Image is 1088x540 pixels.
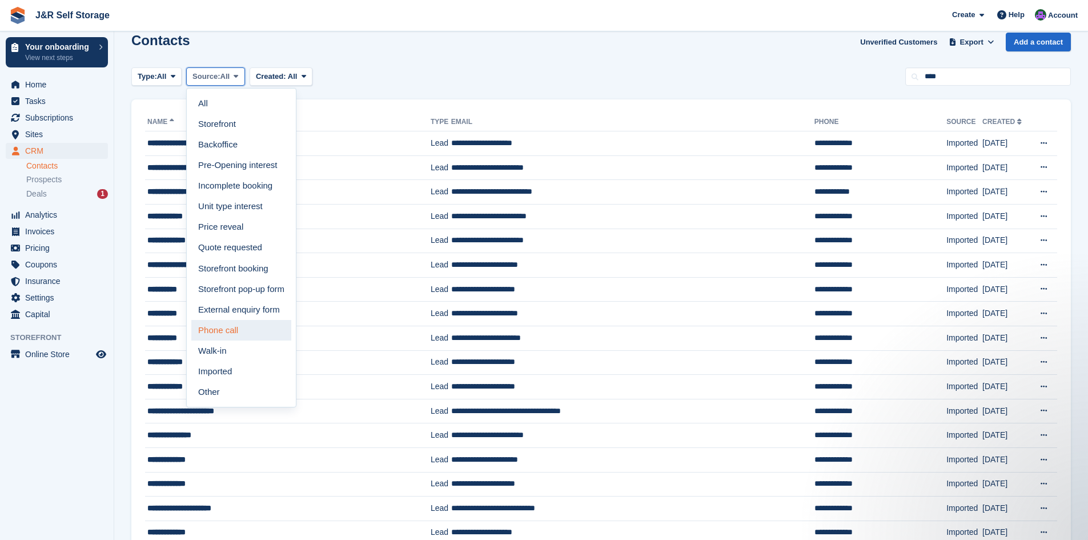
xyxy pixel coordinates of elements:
h1: Contacts [131,33,190,48]
span: Home [25,77,94,93]
td: [DATE] [982,375,1030,399]
td: Imported [946,399,982,423]
td: Imported [946,472,982,497]
img: stora-icon-8386f47178a22dfd0bd8f6a31ec36ba5ce8667c1dd55bd0f319d3a0aa187defe.svg [9,7,26,24]
span: Type: [138,71,157,82]
a: Deals 1 [26,188,108,200]
td: Lead [431,326,451,350]
td: Imported [946,350,982,375]
span: Analytics [25,207,94,223]
span: Export [960,37,983,48]
button: Created: All [250,67,312,86]
span: Pricing [25,240,94,256]
span: Created: [256,72,286,81]
td: [DATE] [982,350,1030,375]
td: Imported [946,497,982,521]
th: Phone [814,113,946,131]
td: [DATE] [982,204,1030,229]
a: menu [6,110,108,126]
span: Source: [192,71,220,82]
a: Name [147,118,176,126]
th: Email [451,113,814,131]
span: Deals [26,189,47,199]
td: Imported [946,326,982,350]
td: Imported [946,302,982,326]
td: Lead [431,423,451,448]
td: Imported [946,253,982,278]
a: External enquiry form [191,299,291,320]
a: Incomplete booking [191,175,291,196]
td: Lead [431,375,451,399]
a: menu [6,306,108,322]
a: menu [6,346,108,362]
span: Tasks [25,93,94,109]
span: Capital [25,306,94,322]
a: menu [6,290,108,306]
a: Imported [191,361,291,382]
a: Pre-Opening interest [191,155,291,175]
a: Prospects [26,174,108,186]
td: Imported [946,204,982,229]
button: Export [946,33,997,51]
a: Other [191,382,291,402]
span: All [157,71,167,82]
span: Create [952,9,975,21]
button: Source: All [186,67,245,86]
img: Jordan Mahmood [1035,9,1046,21]
td: [DATE] [982,180,1030,205]
span: Subscriptions [25,110,94,126]
td: [DATE] [982,423,1030,448]
a: Price reveal [191,217,291,238]
a: Add a contact [1006,33,1071,51]
a: menu [6,223,108,239]
td: Imported [946,447,982,472]
td: Lead [431,155,451,180]
a: Preview store [94,347,108,361]
a: All [191,93,291,114]
a: Contacts [26,161,108,171]
a: menu [6,93,108,109]
td: Imported [946,277,982,302]
span: All [288,72,298,81]
a: Storefront booking [191,258,291,279]
td: Lead [431,350,451,375]
th: Type [431,113,451,131]
a: menu [6,207,108,223]
td: [DATE] [982,447,1030,472]
span: Invoices [25,223,94,239]
a: menu [6,126,108,142]
span: Settings [25,290,94,306]
th: Source [946,113,982,131]
td: [DATE] [982,326,1030,350]
button: Type: All [131,67,182,86]
td: Imported [946,155,982,180]
div: 1 [97,189,108,199]
a: Created [982,118,1024,126]
a: Unit type interest [191,196,291,217]
td: [DATE] [982,229,1030,253]
td: [DATE] [982,399,1030,423]
span: Storefront [10,332,114,343]
td: [DATE] [982,277,1030,302]
td: Lead [431,497,451,521]
td: [DATE] [982,497,1030,521]
td: Lead [431,277,451,302]
a: menu [6,257,108,273]
a: menu [6,77,108,93]
td: Imported [946,180,982,205]
span: CRM [25,143,94,159]
td: Imported [946,423,982,448]
span: All [220,71,230,82]
td: Imported [946,229,982,253]
span: Insurance [25,273,94,289]
span: Account [1048,10,1078,21]
td: [DATE] [982,155,1030,180]
a: Unverified Customers [856,33,942,51]
span: Sites [25,126,94,142]
a: Phone call [191,320,291,341]
td: [DATE] [982,253,1030,278]
a: Walk-in [191,341,291,361]
td: Lead [431,204,451,229]
a: menu [6,240,108,256]
td: Lead [431,131,451,156]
